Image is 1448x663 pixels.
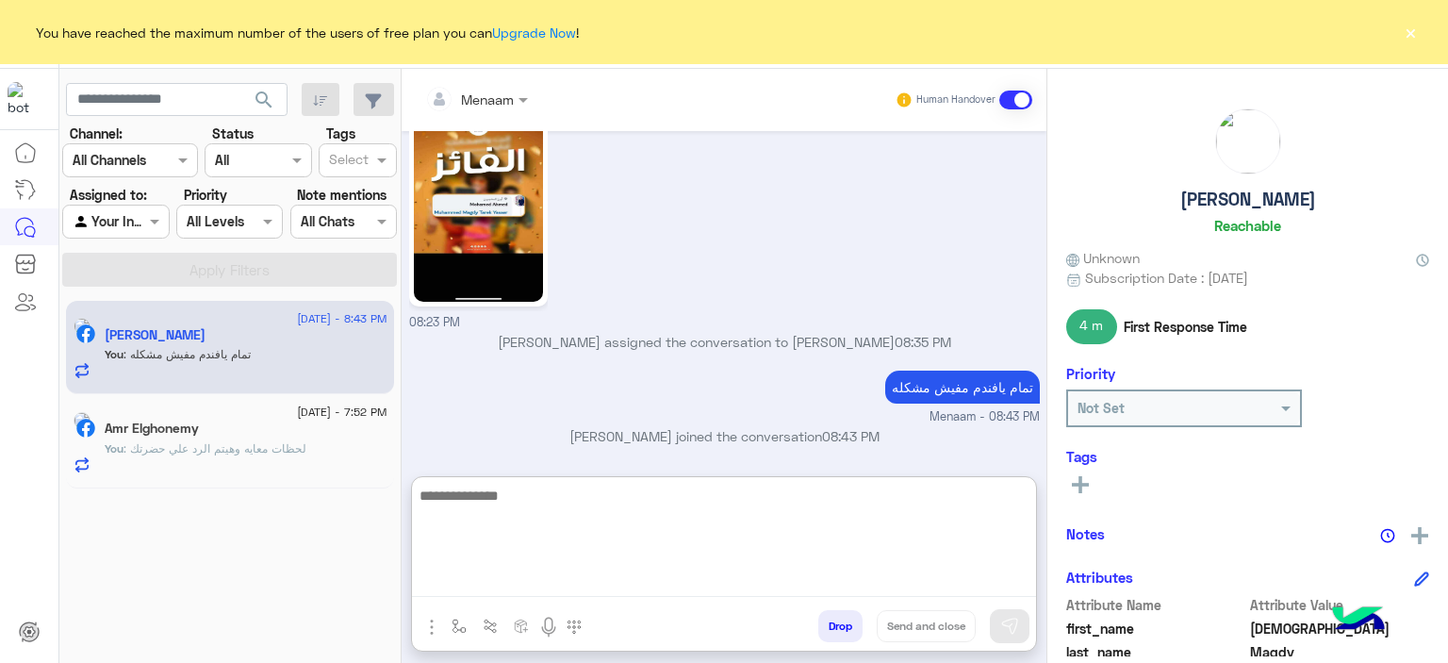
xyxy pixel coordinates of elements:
[1066,365,1115,382] h6: Priority
[326,124,355,143] label: Tags
[326,149,369,174] div: Select
[1066,569,1133,586] h6: Attributes
[916,92,995,108] small: Human Handover
[123,441,306,456] span: لحظات معايه وهيتم الرد علي حضرتك
[567,620,582,635] img: make a call
[70,124,123,143] label: Channel:
[74,318,90,335] img: picture
[1325,588,1391,654] img: hulul-logo.png
[1066,248,1140,268] span: Unknown
[62,253,397,287] button: Apply Filters
[1066,448,1429,465] h6: Tags
[8,82,41,116] img: 713415422032625
[818,610,863,642] button: Drop
[1250,619,1430,638] span: Muhammed
[420,616,443,638] img: send attachment
[212,124,254,143] label: Status
[1066,595,1246,615] span: Attribute Name
[241,83,288,124] button: search
[297,310,387,327] span: [DATE] - 8:43 PM
[822,428,880,444] span: 08:43 PM
[36,23,579,42] span: You have reached the maximum number of the users of free plan you can !
[930,408,1040,426] span: Menaam - 08:43 PM
[492,25,576,41] a: Upgrade Now
[1250,642,1430,662] span: Magdy
[1085,268,1248,288] span: Subscription Date : [DATE]
[895,334,951,350] span: 08:35 PM
[253,89,275,111] span: search
[1066,309,1117,343] span: 4 m
[452,619,467,634] img: select flow
[70,185,147,205] label: Assigned to:
[184,185,227,205] label: Priority
[483,619,498,634] img: Trigger scenario
[105,347,123,361] span: You
[105,327,206,343] h5: Muhammed Magdy
[877,610,976,642] button: Send and close
[123,347,251,361] span: تمام يافندم مفيش مشكله
[885,371,1040,404] p: 24/8/2025, 8:43 PM
[514,619,529,634] img: create order
[1216,109,1280,174] img: picture
[414,73,543,302] img: 537463851_780735624337311_3907894375070104647_n.jpg
[506,610,537,641] button: create order
[74,412,90,429] img: picture
[409,426,1040,446] p: [PERSON_NAME] joined the conversation
[444,610,475,641] button: select flow
[1180,189,1316,210] h5: [PERSON_NAME]
[1124,317,1247,337] span: First Response Time
[105,421,199,437] h5: Amr Elghonemy
[1401,23,1420,41] button: ×
[297,185,387,205] label: Note mentions
[1066,525,1105,542] h6: Notes
[1000,617,1019,636] img: send message
[76,324,95,343] img: Facebook
[105,441,123,456] span: You
[1411,527,1428,544] img: add
[1066,642,1246,662] span: last_name
[537,616,560,638] img: send voice note
[1066,619,1246,638] span: first_name
[1214,217,1281,234] h6: Reachable
[409,332,1040,352] p: [PERSON_NAME] assigned the conversation to [PERSON_NAME]
[409,315,460,329] span: 08:23 PM
[297,404,387,421] span: [DATE] - 7:52 PM
[1250,595,1430,615] span: Attribute Value
[1380,528,1395,543] img: notes
[76,419,95,438] img: Facebook
[475,610,506,641] button: Trigger scenario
